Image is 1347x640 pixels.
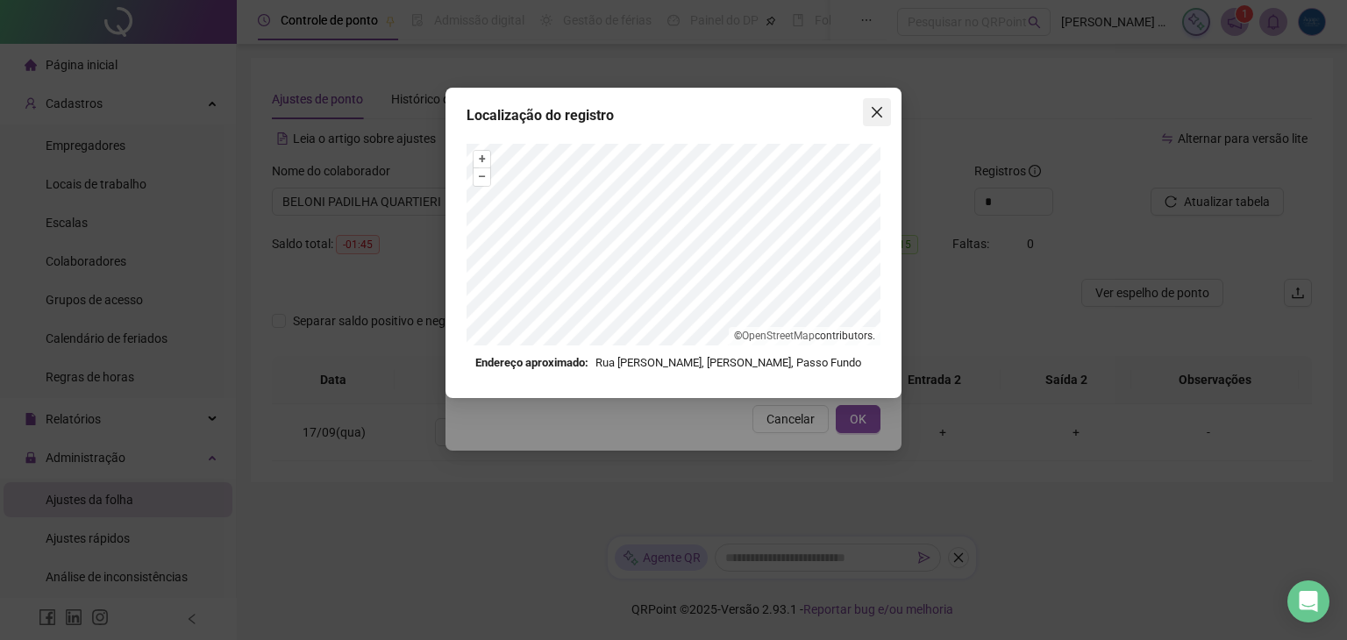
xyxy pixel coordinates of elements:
button: Close [863,98,891,126]
a: OpenStreetMap [742,330,815,342]
div: Localização do registro [467,105,880,126]
div: Rua [PERSON_NAME], [PERSON_NAME], Passo Fundo [475,354,872,372]
span: close [870,105,884,119]
div: Open Intercom Messenger [1287,580,1329,622]
button: – [474,168,490,185]
strong: Endereço aproximado: [475,354,588,372]
li: © contributors. [734,330,875,342]
button: + [474,151,490,167]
